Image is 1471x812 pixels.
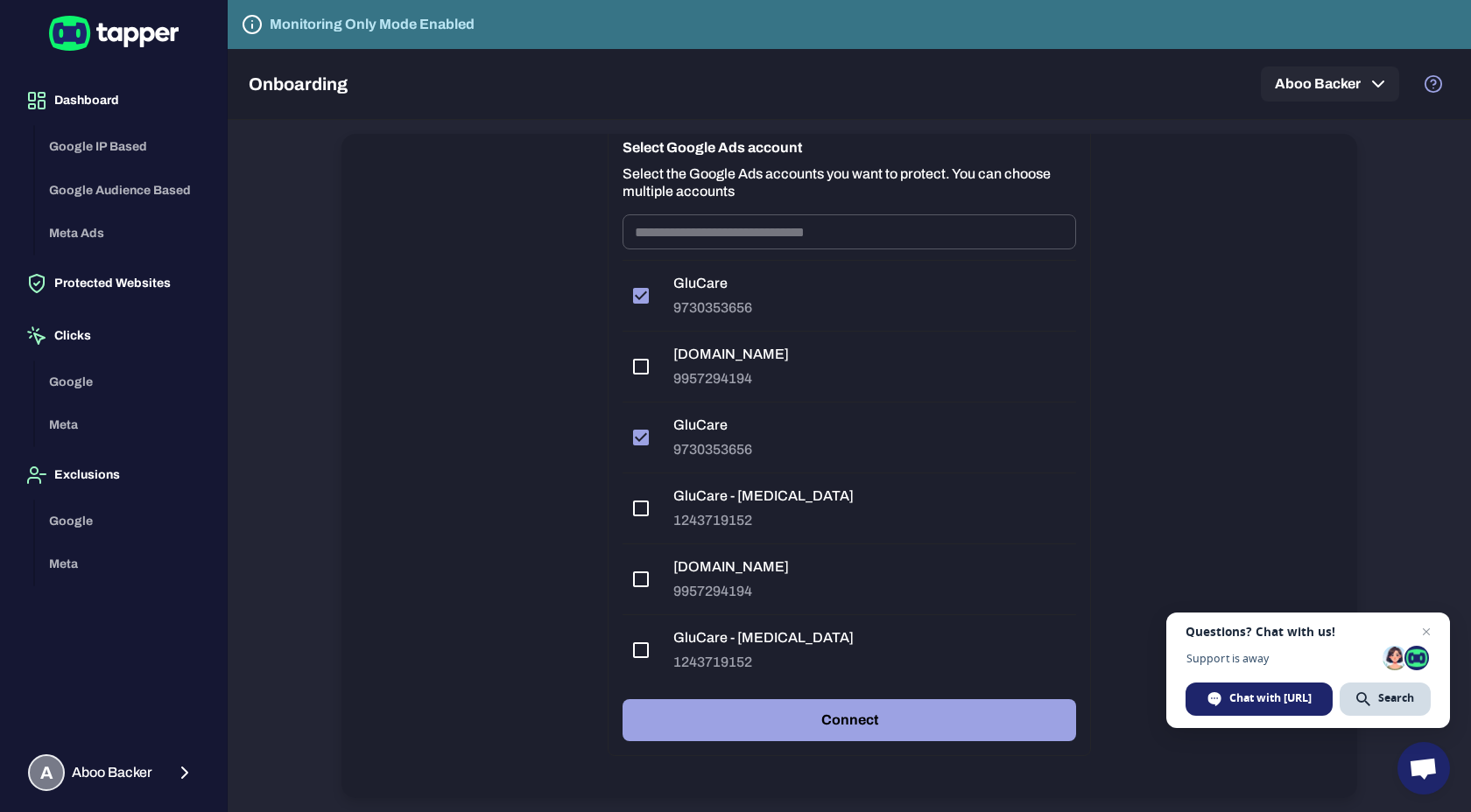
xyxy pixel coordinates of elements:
a: Exclusions [14,466,213,481]
button: Protected Websites [14,259,213,308]
span: Chat with [URL] [1229,690,1312,706]
div: A [28,754,65,791]
p: 9957294194 [673,583,789,600]
span: Questions? Chat with us! [1186,625,1431,639]
button: AAboo Backer [14,747,213,798]
span: Chat with [URL] [1186,682,1333,716]
button: Connect [623,699,1076,741]
svg: Tapper is not blocking any fraudulent activity for this domain [242,14,263,35]
span: Support is away [1186,652,1376,665]
span: Search [1378,690,1414,706]
p: GluCare - [MEDICAL_DATA] [673,487,854,505]
p: GluCare - [MEDICAL_DATA] [673,629,854,647]
a: Protected Websites [14,275,213,290]
button: Clicks [14,311,213,360]
p: 9730353656 [673,299,752,317]
a: Dashboard [14,92,213,107]
p: GluCare [673,275,752,292]
a: Open chat [1397,742,1450,794]
span: Search [1340,682,1431,716]
h6: Monitoring Only Mode Enabled [270,14,475,35]
button: Dashboard [14,76,213,125]
p: Select the Google Ads accounts you want to protect. You can choose multiple accounts [623,165,1076,200]
p: 9730353656 [673,441,752,458]
p: GluCare [673,416,752,434]
button: Aboo Backer [1261,66,1399,101]
p: 9957294194 [673,370,789,388]
p: [DOMAIN_NAME] [673,346,789,363]
span: Aboo Backer [72,764,152,781]
h5: Onboarding [249,73,348,94]
p: [DOMAIN_NAME] [673,558,789,576]
a: Clicks [14,327,213,342]
p: 1243719152 [673,512,854,529]
button: Exclusions [14,451,213,500]
h6: Select Google Ads account [623,137,1076,158]
p: 1243719152 [673,654,854,671]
